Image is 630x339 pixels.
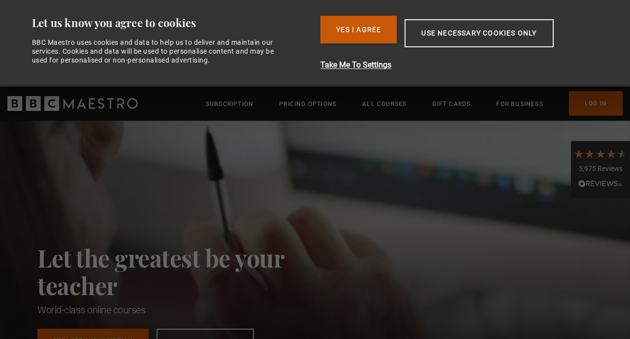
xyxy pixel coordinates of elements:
[37,244,328,299] h2: Let the greatest be your teacher
[206,99,253,109] a: Subscription
[32,38,285,65] div: BBC Maestro uses cookies and data to help us to deliver and maintain our services. Cookies and da...
[32,16,313,30] div: Let us know you agree to cookies
[320,59,605,71] button: Take Me To Settings
[362,99,407,109] a: All Courses
[432,99,471,109] a: Gift Cards
[578,180,623,187] img: REVIEWS.io
[569,91,623,116] a: Log In
[496,99,543,109] a: For business
[573,148,628,159] div: 4.7 Stars
[7,96,138,111] svg: BBC Maestro
[571,141,630,198] div: 5,975 ReviewsRead All Reviews
[573,179,628,191] div: Read All Reviews
[405,19,553,47] button: Use necessary cookies only
[279,99,337,109] a: Pricing Options
[206,91,623,116] nav: Primary
[320,16,397,43] button: Yes I Agree
[573,164,628,174] div: 5,975 Reviews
